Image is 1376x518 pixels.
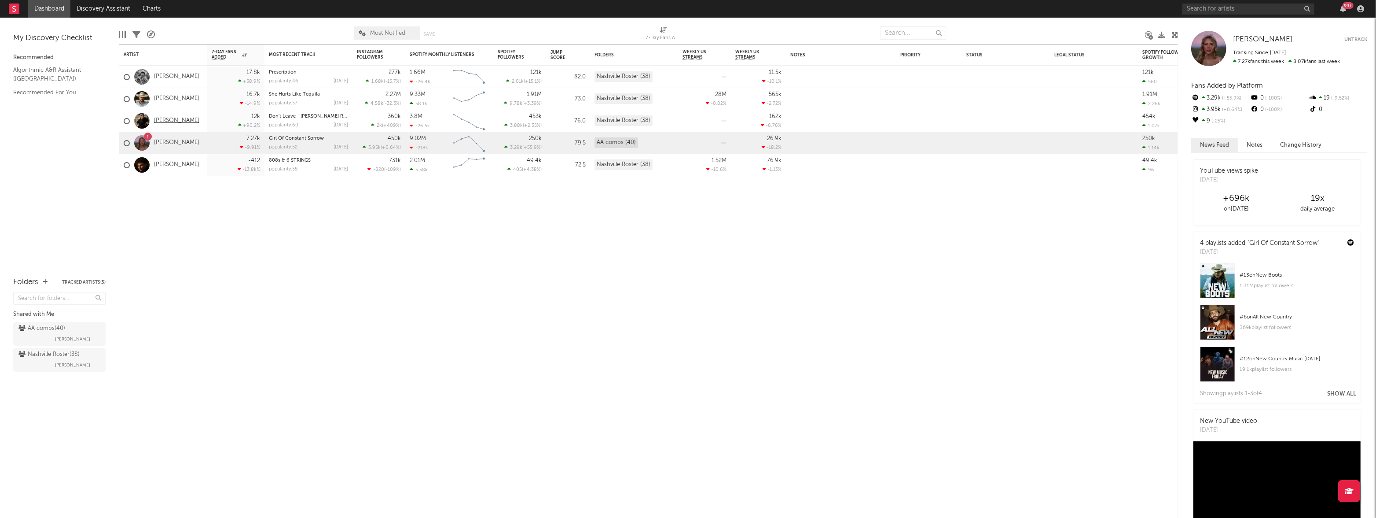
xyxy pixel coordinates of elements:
div: 121k [530,70,542,75]
div: 19.1k playlist followers [1240,364,1354,375]
div: -18.2 % [762,144,782,150]
div: 49.4k [1142,158,1157,163]
span: Most Notified [370,30,405,36]
span: +15.1 % [525,79,540,84]
div: ( ) [504,144,542,150]
div: 16.7k [246,92,260,97]
a: [PERSON_NAME] [154,161,199,169]
div: 3.95k [1191,104,1250,115]
a: AA comps(40)[PERSON_NAME] [13,322,106,346]
div: [DATE] [334,101,348,106]
span: Fans Added by Platform [1191,82,1263,89]
div: 7-Day Fans Added (7-Day Fans Added) [646,22,681,48]
div: ( ) [507,166,542,172]
a: [PERSON_NAME] [154,117,199,125]
div: +58.9 % [238,78,260,84]
div: 7-Day Fans Added (7-Day Fans Added) [646,33,681,44]
button: Show All [1327,391,1356,397]
span: +4.38 % [523,167,540,172]
div: popularity: 60 [269,123,298,128]
div: ( ) [366,78,401,84]
a: [PERSON_NAME] [1233,35,1292,44]
div: +90.2 % [238,122,260,128]
div: Spotify Monthly Listeners [410,52,476,57]
input: Search for folders... [13,292,106,305]
div: 9.33M [410,92,426,97]
div: # 6 on All New Country [1240,312,1354,322]
div: ( ) [504,100,542,106]
div: YouTube views spike [1200,166,1258,176]
div: She Hurts Like Tequila [269,92,348,97]
a: She Hurts Like Tequila [269,92,320,97]
div: 19 x [1277,193,1358,204]
span: 3.95k [368,145,381,150]
a: "Girl Of Constant Sorrow" [1248,240,1319,246]
a: #12onNew Country Music [DATE]19.1kplaylist followers [1193,347,1361,388]
svg: Chart title [449,88,489,110]
div: 731k [389,158,401,163]
div: 28M [715,92,727,97]
span: [PERSON_NAME] [1233,36,1292,43]
div: Status [966,52,1024,58]
a: 808s & 6 STRINGS [269,158,311,163]
div: # 12 on New Country Music [DATE] [1240,354,1354,364]
div: 3.8M [410,114,422,119]
span: Weekly UK Streams [735,49,768,60]
a: Algorithmic A&R Assistant ([GEOGRAPHIC_DATA]) [13,65,97,83]
div: [DATE] [1200,426,1257,435]
span: -32.3 % [385,101,400,106]
input: Search... [880,26,946,40]
div: [DATE] [334,167,348,172]
div: ( ) [504,122,542,128]
div: 11.5k [769,70,782,75]
div: -10.6 % [706,166,727,172]
span: +0.64 % [382,145,400,150]
a: [PERSON_NAME] [154,139,199,147]
span: 3.88k [510,123,523,128]
svg: Chart title [449,132,489,154]
span: -820 [373,167,384,172]
div: Instagram Followers [357,49,388,60]
div: Folders [13,277,38,288]
div: AA comps (40) [594,137,638,148]
div: 560 [1142,79,1157,85]
div: Nashville Roster (38) [594,71,653,82]
div: 3.29k [1191,92,1250,104]
svg: Chart title [449,110,489,132]
div: 121k [1142,70,1154,75]
div: 73.0 [550,94,586,104]
span: Tracking Since: [DATE] [1233,50,1286,55]
span: 7-Day Fans Added [212,49,240,60]
span: +55.9 % [524,145,540,150]
span: +55.9 % [1221,96,1241,101]
div: 360k [388,114,401,119]
button: Change History [1271,138,1330,152]
div: Recommended [13,52,106,63]
div: Legal Status [1054,52,1112,58]
div: ( ) [506,78,542,84]
a: #6onAll New Country369kplaylist followers [1193,305,1361,347]
div: 72.5 [550,160,586,170]
div: 1.91M [1142,92,1157,97]
span: -100 % [1264,107,1282,112]
button: Save [423,32,435,37]
div: 0 [1309,104,1367,115]
button: News Feed [1191,138,1238,152]
span: 4.58k [371,101,383,106]
span: -9.52 % [1330,96,1350,101]
span: 1.68k [371,79,384,84]
span: 2.01k [512,79,524,84]
div: [DATE] [1200,176,1258,185]
div: Jump Score [550,50,572,60]
div: +696k [1196,193,1277,204]
div: Artist [124,52,190,57]
div: -14.9 % [240,100,260,106]
span: +2.35 % [524,123,540,128]
div: Notes [790,52,878,58]
div: Folders [594,52,660,58]
div: -412 [248,158,260,163]
div: Nashville Roster ( 38 ) [18,349,80,360]
div: 565k [769,92,782,97]
div: Nashville Roster (38) [594,93,653,104]
div: Filters [132,22,140,48]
